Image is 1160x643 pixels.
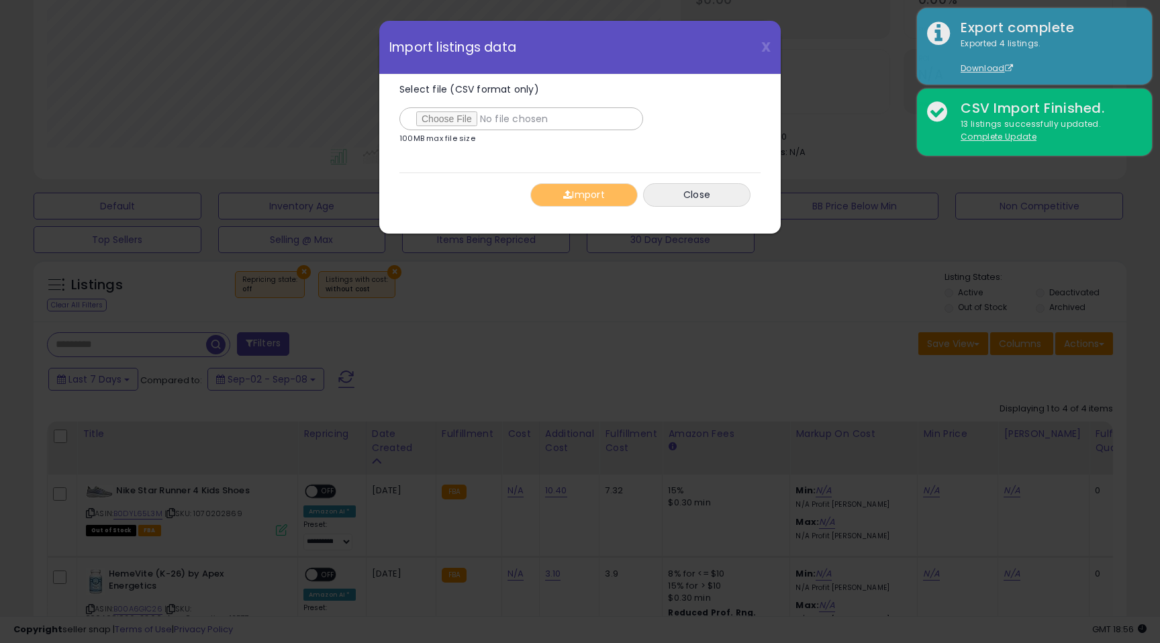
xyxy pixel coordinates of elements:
[961,131,1036,142] u: Complete Update
[399,83,539,96] span: Select file (CSV format only)
[951,38,1142,75] div: Exported 4 listings.
[951,118,1142,143] div: 13 listings successfully updated.
[951,18,1142,38] div: Export complete
[643,183,751,207] button: Close
[389,41,516,54] span: Import listings data
[761,38,771,56] span: X
[530,183,638,207] button: Import
[951,99,1142,118] div: CSV Import Finished.
[399,135,475,142] p: 100MB max file size
[961,62,1013,74] a: Download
